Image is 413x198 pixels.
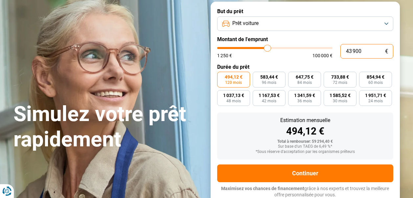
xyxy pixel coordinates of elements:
span: 1 167,53 € [259,93,280,98]
span: 494,12 € [225,75,242,79]
span: 854,94 € [367,75,384,79]
span: 1 250 € [217,53,232,58]
span: 24 mois [368,99,383,103]
div: Estimation mensuelle [222,118,388,123]
span: 100 000 € [312,53,333,58]
div: *Sous réserve d'acceptation par les organismes prêteurs [222,150,388,154]
span: 1 037,13 € [223,93,244,98]
label: Montant de l'emprunt [217,36,393,42]
div: 494,12 € [222,126,388,136]
button: Prêt voiture [217,16,393,31]
span: 647,75 € [296,75,313,79]
label: But du prêt [217,8,393,14]
span: Maximisez vos chances de financement [221,186,304,191]
span: 36 mois [297,99,312,103]
span: 583,44 € [260,75,278,79]
span: 60 mois [368,81,383,85]
div: Total à rembourser: 59 294,40 € [222,139,388,144]
span: 1 585,52 € [330,93,351,98]
span: 84 mois [297,81,312,85]
label: Durée du prêt [217,64,393,70]
h1: Simulez votre prêt rapidement [13,102,203,152]
span: 48 mois [226,99,241,103]
span: 733,88 € [331,75,349,79]
span: Prêt voiture [232,20,259,27]
span: 42 mois [262,99,276,103]
button: Continuer [217,164,393,182]
span: 120 mois [225,81,242,85]
span: 72 mois [333,81,347,85]
span: 96 mois [262,81,276,85]
span: 1 341,59 € [294,93,315,98]
span: € [385,49,388,54]
div: Sur base d'un TAEG de 6,49 %* [222,144,388,149]
span: 1 951,71 € [365,93,386,98]
span: 30 mois [333,99,347,103]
